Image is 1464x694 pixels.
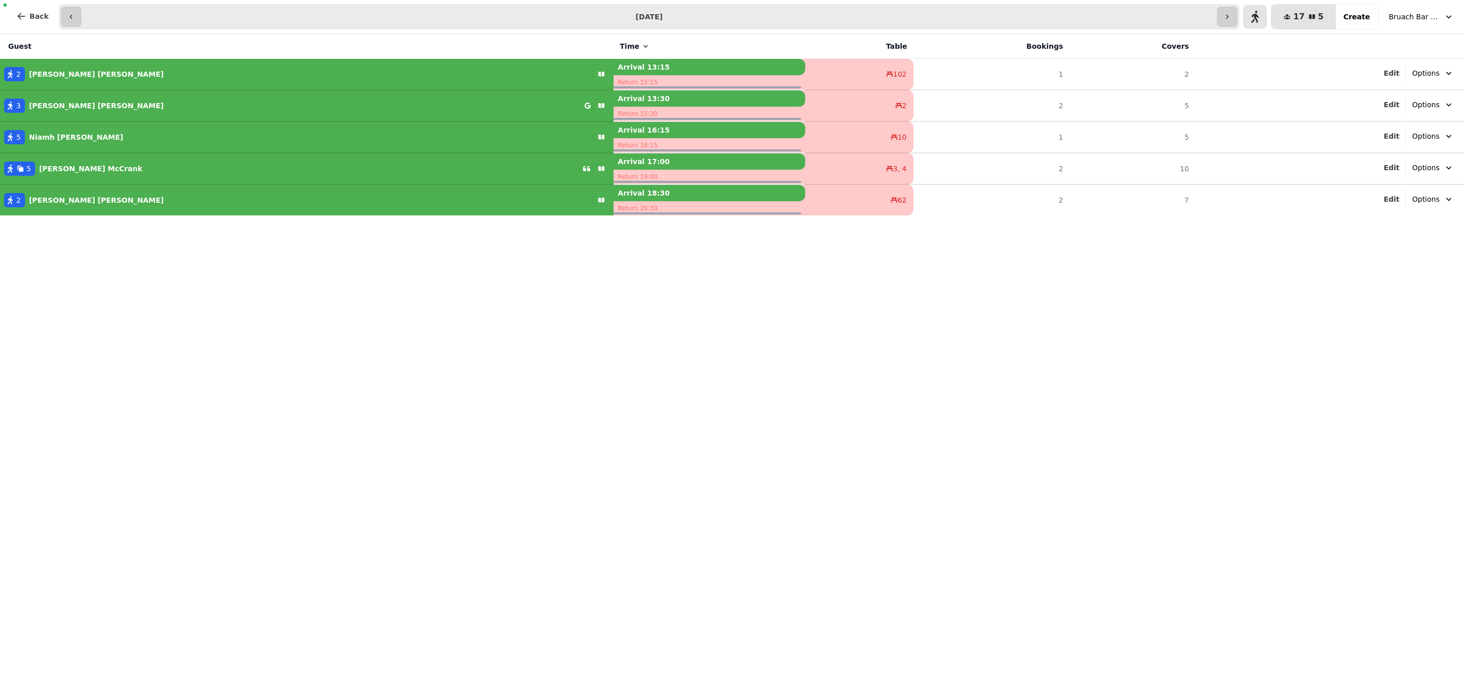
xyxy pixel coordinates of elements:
th: Bookings [913,34,1070,59]
td: 1 [913,121,1070,153]
td: 1 [913,59,1070,90]
span: Back [29,13,49,20]
span: 10 [898,132,907,142]
span: 102 [893,69,907,79]
button: Back [8,4,57,28]
span: 5 [16,132,21,142]
td: 2 [1069,59,1195,90]
span: Create [1344,13,1370,20]
button: Time [620,41,649,51]
p: Return 19:00 [614,170,805,184]
button: Edit [1384,194,1399,204]
button: Options [1406,190,1460,208]
span: Options [1412,194,1440,204]
td: 7 [1069,184,1195,215]
p: [PERSON_NAME] [PERSON_NAME] [29,101,164,111]
span: 5 [26,164,31,174]
span: Options [1412,68,1440,78]
button: Options [1406,96,1460,114]
th: Table [805,34,913,59]
button: Bruach Bar & Restaurant [1383,8,1460,26]
span: 2 [902,101,907,111]
p: Arrival 16:15 [614,122,805,138]
p: [PERSON_NAME] [PERSON_NAME] [29,195,164,205]
p: Arrival 17:00 [614,153,805,170]
span: 2 [16,195,21,205]
span: Edit [1384,70,1399,77]
button: Options [1406,127,1460,145]
td: 2 [913,153,1070,184]
button: 175 [1271,5,1335,29]
p: Arrival 13:15 [614,59,805,75]
td: 10 [1069,153,1195,184]
p: Return 20:30 [614,201,805,215]
button: Edit [1384,100,1399,110]
button: Edit [1384,68,1399,78]
span: Edit [1384,133,1399,140]
span: Edit [1384,164,1399,171]
button: Edit [1384,131,1399,141]
td: 5 [1069,121,1195,153]
span: Time [620,41,639,51]
button: Options [1406,159,1460,177]
th: Covers [1069,34,1195,59]
td: 2 [913,184,1070,215]
td: 5 [1069,90,1195,121]
span: 3, 4 [893,164,907,174]
p: Arrival 18:30 [614,185,805,201]
span: Options [1412,163,1440,173]
button: Create [1335,5,1378,29]
span: 3 [16,101,21,111]
span: 2 [16,69,21,79]
span: Options [1412,131,1440,141]
span: 17 [1293,13,1304,21]
span: Edit [1384,101,1399,108]
p: Return 15:15 [614,75,805,89]
span: Edit [1384,196,1399,203]
td: 2 [913,90,1070,121]
span: 62 [898,195,907,205]
p: [PERSON_NAME] McCrank [39,164,142,174]
span: 5 [1318,13,1324,21]
span: Bruach Bar & Restaurant [1389,12,1440,22]
span: Options [1412,100,1440,110]
button: Edit [1384,163,1399,173]
p: Return 18:15 [614,138,805,152]
p: Arrival 13:30 [614,90,805,107]
p: Return 15:30 [614,107,805,121]
p: Niamh [PERSON_NAME] [29,132,124,142]
button: Options [1406,64,1460,82]
p: [PERSON_NAME] [PERSON_NAME] [29,69,164,79]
